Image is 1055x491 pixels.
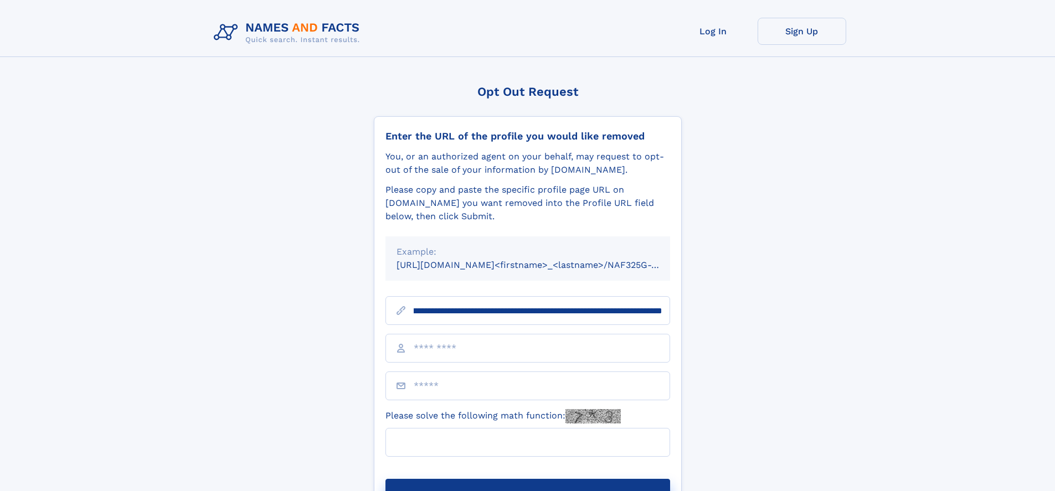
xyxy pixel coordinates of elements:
[758,18,846,45] a: Sign Up
[385,130,670,142] div: Enter the URL of the profile you would like removed
[374,85,682,99] div: Opt Out Request
[385,409,621,423] label: Please solve the following math function:
[669,18,758,45] a: Log In
[397,260,691,270] small: [URL][DOMAIN_NAME]<firstname>_<lastname>/NAF325G-xxxxxxxx
[397,245,659,259] div: Example:
[209,18,369,48] img: Logo Names and Facts
[385,183,670,223] div: Please copy and paste the specific profile page URL on [DOMAIN_NAME] you want removed into the Pr...
[385,150,670,177] div: You, or an authorized agent on your behalf, may request to opt-out of the sale of your informatio...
